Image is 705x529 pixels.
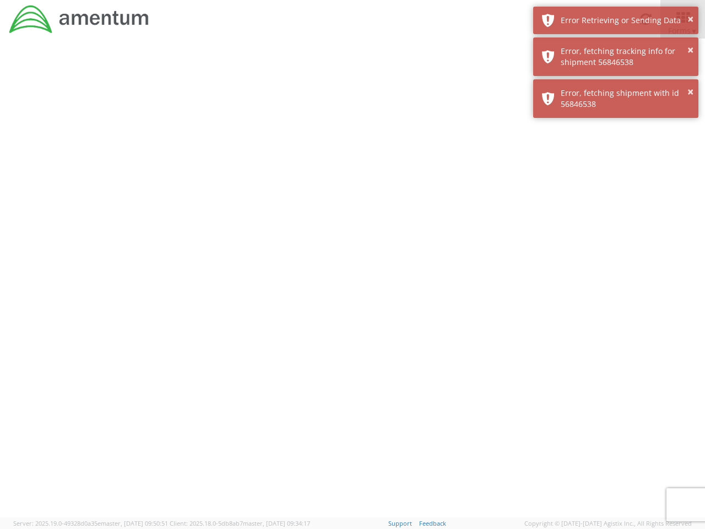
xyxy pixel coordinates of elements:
div: Error Retrieving or Sending Data [561,15,690,26]
span: master, [DATE] 09:34:17 [243,519,310,527]
a: Feedback [419,519,446,527]
img: dyn-intl-logo-049831509241104b2a82.png [8,4,150,35]
div: Error, fetching shipment with id 56846538 [561,88,690,110]
span: Server: 2025.19.0-49328d0a35e [13,519,168,527]
span: Copyright © [DATE]-[DATE] Agistix Inc., All Rights Reserved [524,519,692,528]
span: master, [DATE] 09:50:51 [101,519,168,527]
a: Support [388,519,412,527]
div: Error, fetching tracking info for shipment 56846538 [561,46,690,68]
button: × [687,42,693,58]
button: × [687,84,693,100]
span: Client: 2025.18.0-5db8ab7 [170,519,310,527]
button: × [687,12,693,28]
